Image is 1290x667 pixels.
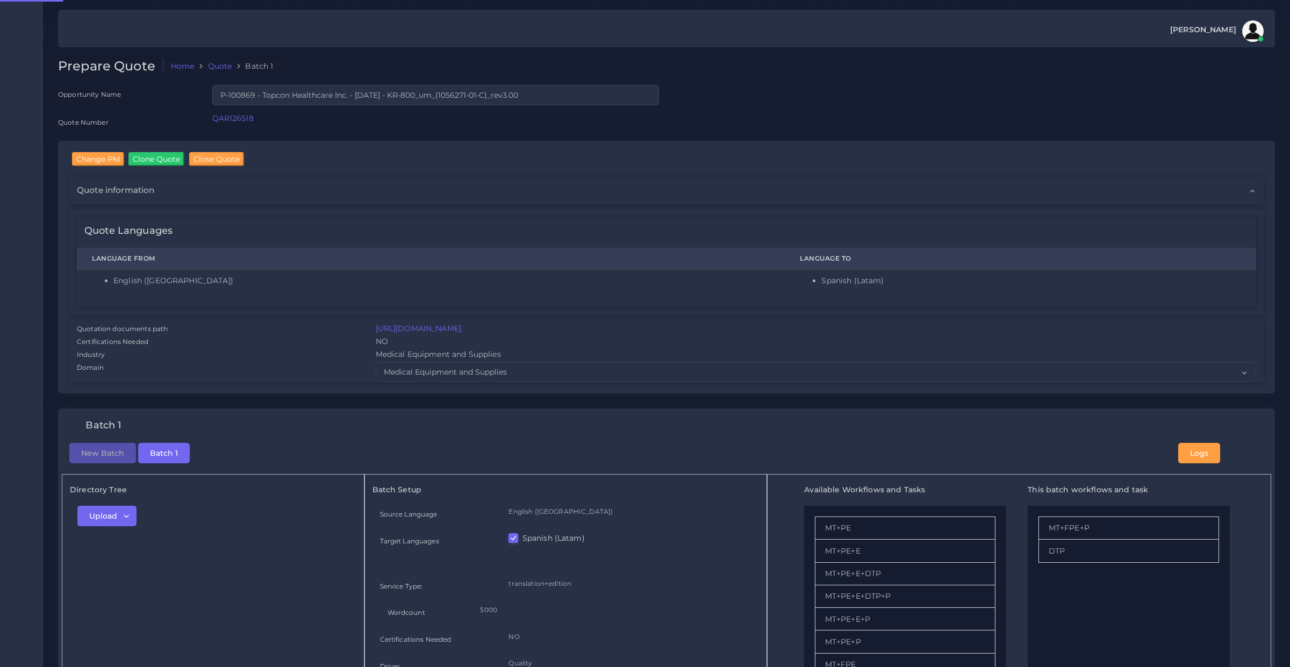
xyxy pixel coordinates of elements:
button: Logs [1178,443,1220,463]
li: MT+PE [815,517,995,540]
h4: Quote Languages [84,225,173,237]
label: Target Languages [380,536,439,546]
label: Domain [77,363,104,372]
input: Change PM [72,152,124,166]
li: Spanish (Latam) [821,275,1241,286]
a: Home [171,61,195,71]
button: Batch 1 [138,443,190,463]
p: translation+edition [508,578,751,589]
p: 5000 [480,604,744,615]
li: MT+PE+E+DTP+P [815,585,995,608]
li: DTP [1038,540,1219,562]
h5: Batch Setup [372,485,759,494]
li: MT+PE+E+DTP [815,563,995,585]
div: Quote information [69,177,1264,204]
li: MT+PE+E [815,540,995,562]
li: MT+PE+P [815,630,995,653]
span: [PERSON_NAME] [1170,26,1236,33]
div: Medical Equipment and Supplies [368,349,1264,362]
label: Source Language [380,510,438,519]
img: avatar [1242,20,1264,42]
input: Close Quote [189,152,244,166]
a: Batch 1 [138,447,190,457]
h5: Directory Tree [70,485,356,494]
a: Quote [208,61,232,71]
a: [PERSON_NAME]avatar [1165,20,1267,42]
p: English ([GEOGRAPHIC_DATA]) [508,506,751,517]
label: Spanish (Latam) [522,533,585,543]
label: Certifications Needed [77,337,148,347]
h2: Prepare Quote [58,59,163,74]
label: Quote Number [58,118,109,127]
button: New Batch [69,443,136,463]
button: Upload [77,506,137,526]
label: Quotation documents path [77,324,168,334]
li: Batch 1 [232,61,273,71]
label: Certifications Needed [380,635,451,644]
h5: Available Workflows and Tasks [804,485,1006,494]
li: MT+FPE+P [1038,517,1219,540]
th: Language To [785,248,1256,269]
li: English ([GEOGRAPHIC_DATA]) [113,275,770,286]
label: Opportunity Name [58,90,121,99]
h4: Batch 1 [85,420,121,432]
span: Quote information [77,184,154,196]
li: MT+PE+E+P [815,608,995,630]
label: Wordcount [388,608,425,617]
p: NO [508,631,751,642]
a: [URL][DOMAIN_NAME] [376,324,462,333]
div: NO [368,336,1264,349]
label: Industry [77,350,105,360]
h5: This batch workflows and task [1028,485,1230,494]
a: QAR126518 [212,113,254,123]
th: Language From [77,248,785,269]
input: Clone Quote [128,152,184,166]
span: Logs [1190,448,1208,458]
a: New Batch [69,447,136,457]
label: Service Type: [380,582,423,591]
